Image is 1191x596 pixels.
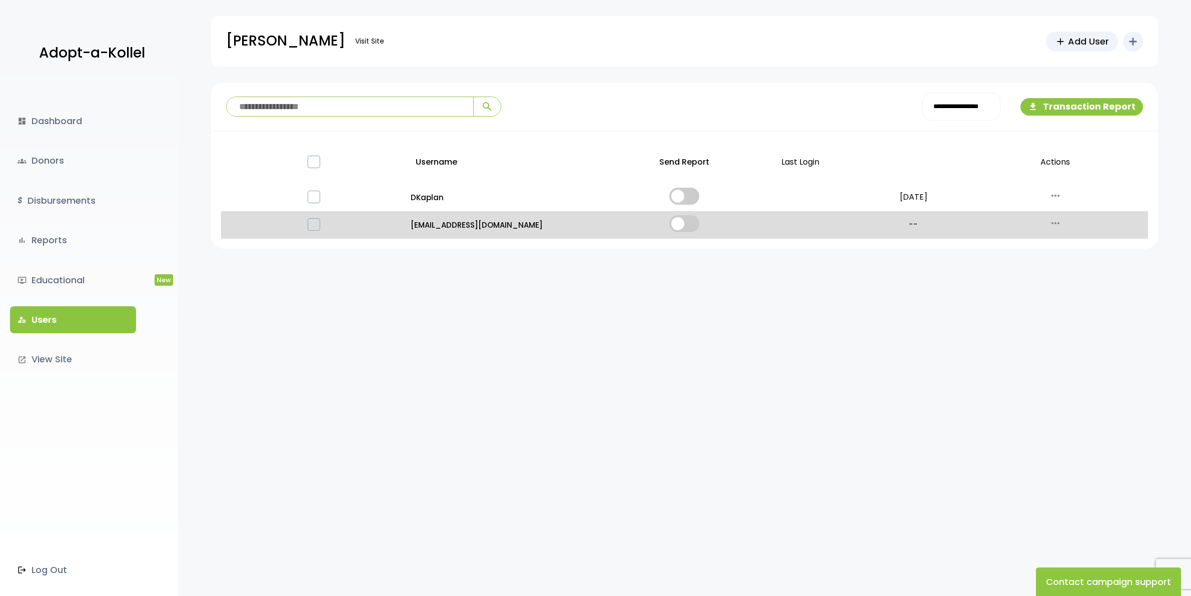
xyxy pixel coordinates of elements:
[473,97,501,116] button: search
[10,306,136,333] a: manage_accountsUsers
[868,190,958,205] p: [DATE]
[10,556,136,583] a: Log Out
[10,267,136,294] a: ondemand_videoEducationalNew
[1046,32,1118,52] a: addAdd User
[411,218,588,232] a: [EMAIL_ADDRESS][DOMAIN_NAME]
[596,145,773,180] p: Send Report
[10,346,136,373] a: launchView Site
[481,101,493,113] span: search
[1020,98,1143,116] button: file_downloadTransaction Report
[781,156,819,168] span: Last Login
[416,156,457,168] span: Username
[1036,567,1181,596] button: Contact campaign support
[18,355,27,364] i: launch
[39,41,145,66] p: Adopt-a-Kollel
[1068,35,1109,48] span: Add User
[868,218,958,232] p: --
[34,29,145,78] a: Adopt-a-Kollel
[1049,217,1061,229] i: more_horiz
[1123,32,1143,52] button: add
[10,147,136,174] a: groupsDonors
[1055,36,1066,47] span: add
[1028,102,1038,112] i: file_download
[1049,190,1061,202] i: more_horiz
[18,276,27,285] i: ondemand_video
[350,32,389,51] a: Visit Site
[966,145,1144,180] p: Actions
[10,227,136,254] a: bar_chartReports
[18,117,27,126] i: dashboard
[18,157,27,166] span: groups
[18,236,27,245] i: bar_chart
[1127,36,1139,48] i: add
[10,187,136,214] a: $Disbursements
[18,315,27,324] i: manage_accounts
[411,191,588,204] a: DKaplan
[226,29,345,54] p: [PERSON_NAME]
[18,194,23,208] i: $
[155,274,173,286] span: New
[10,108,136,135] a: dashboardDashboard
